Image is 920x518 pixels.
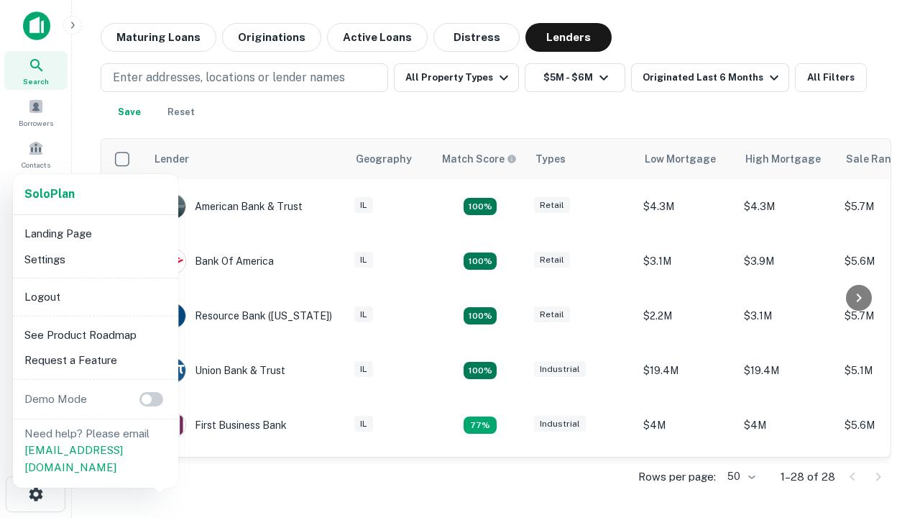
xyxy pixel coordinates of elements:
iframe: Chat Widget [848,357,920,426]
a: SoloPlan [24,186,75,203]
li: Settings [19,247,172,273]
li: Landing Page [19,221,172,247]
li: Request a Feature [19,347,172,373]
strong: Solo Plan [24,187,75,201]
li: Logout [19,284,172,310]
p: Need help? Please email [24,425,167,476]
li: See Product Roadmap [19,322,172,348]
p: Demo Mode [19,391,93,408]
a: [EMAIL_ADDRESS][DOMAIN_NAME] [24,444,123,473]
